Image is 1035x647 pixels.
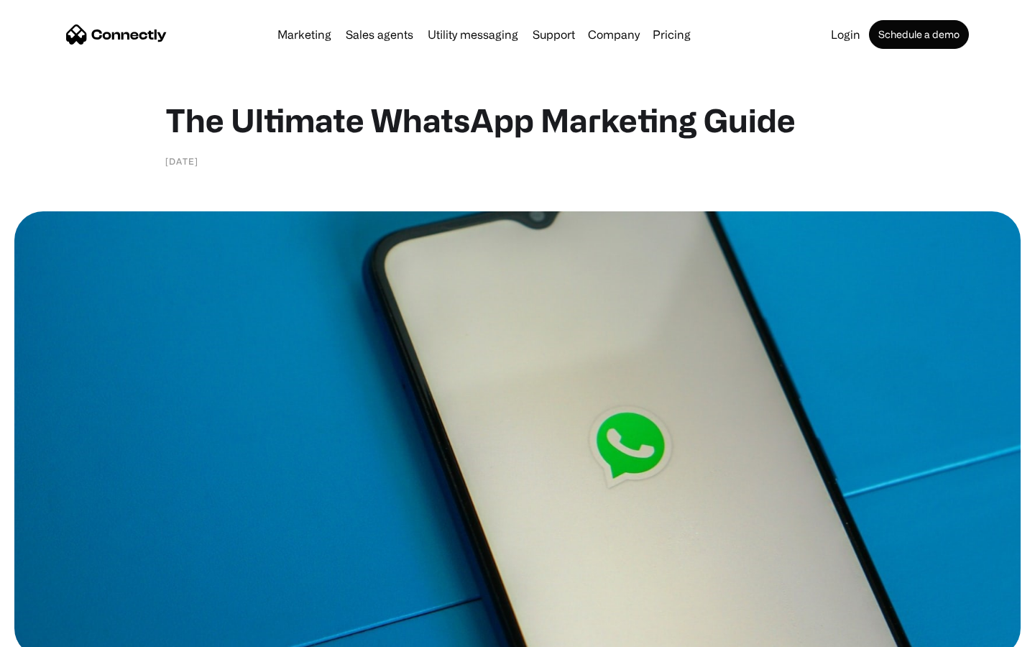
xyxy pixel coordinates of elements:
[588,24,640,45] div: Company
[527,29,581,40] a: Support
[272,29,337,40] a: Marketing
[422,29,524,40] a: Utility messaging
[14,622,86,642] aside: Language selected: English
[340,29,419,40] a: Sales agents
[869,20,969,49] a: Schedule a demo
[165,101,870,139] h1: The Ultimate WhatsApp Marketing Guide
[825,29,866,40] a: Login
[647,29,696,40] a: Pricing
[165,154,198,168] div: [DATE]
[29,622,86,642] ul: Language list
